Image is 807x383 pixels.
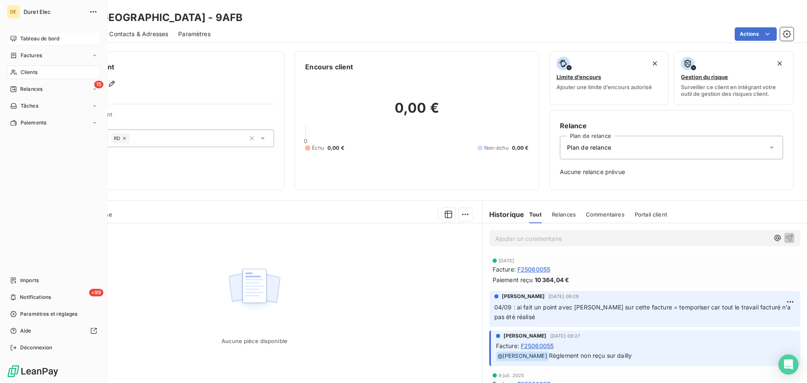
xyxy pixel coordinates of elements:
[498,258,514,263] span: [DATE]
[178,30,211,38] span: Paramètres
[222,338,287,344] span: Aucune pièce disponible
[7,365,59,378] img: Logo LeanPay
[20,344,53,351] span: Déconnexion
[74,10,243,25] h3: AFB [GEOGRAPHIC_DATA] - 9AFB
[493,275,533,284] span: Paiement reçu
[504,332,547,340] span: [PERSON_NAME]
[129,135,136,142] input: Ajouter une valeur
[21,69,37,76] span: Clients
[778,354,799,375] div: Open Intercom Messenger
[327,144,344,152] span: 0,00 €
[560,121,783,131] h6: Relance
[521,341,554,350] span: F25060055
[496,341,519,350] span: Facture :
[24,8,84,15] span: Duret Elec
[674,51,794,105] button: Gestion du risqueSurveiller ce client en intégrant votre outil de gestion des risques client.
[494,304,793,320] span: 04/09 : ai fait un point avec [PERSON_NAME] sur cette facture = temporiser car tout le travail fa...
[20,277,39,284] span: Imports
[94,81,103,88] span: 15
[89,289,103,296] span: +99
[567,143,611,152] span: Plan de relance
[312,144,324,152] span: Échu
[21,119,46,127] span: Paiements
[556,74,601,80] span: Limite d’encours
[502,293,545,300] span: [PERSON_NAME]
[635,211,667,218] span: Portail client
[681,74,728,80] span: Gestion du risque
[114,136,120,141] span: RD
[535,275,570,284] span: 10 364,04 €
[109,30,168,38] span: Contacts & Adresses
[483,209,525,219] h6: Historique
[20,310,77,318] span: Paramètres et réglages
[529,211,542,218] span: Tout
[735,27,777,41] button: Actions
[560,168,783,176] span: Aucune relance prévue
[484,144,509,152] span: Non-échu
[586,211,625,218] span: Commentaires
[227,264,281,316] img: Empty state
[7,324,100,338] a: Aide
[20,85,42,93] span: Relances
[681,84,786,97] span: Surveiller ce client en intégrant votre outil de gestion des risques client.
[305,100,528,125] h2: 0,00 €
[512,144,529,152] span: 0,00 €
[552,211,576,218] span: Relances
[304,137,307,144] span: 0
[549,294,579,299] span: [DATE] 09:29
[7,5,20,18] div: DE
[549,352,632,359] span: Règlement non reçu sur dailly
[21,102,38,110] span: Tâches
[20,293,51,301] span: Notifications
[550,333,580,338] span: [DATE] 09:27
[20,35,59,42] span: Tableau de bord
[305,62,353,72] h6: Encours client
[496,351,549,361] span: @ [PERSON_NAME]
[68,111,274,123] span: Propriétés Client
[556,84,652,90] span: Ajouter une limite d’encours autorisé
[20,327,32,335] span: Aide
[51,62,274,72] h6: Informations client
[21,52,42,59] span: Factures
[498,373,525,378] span: 9 juil. 2025
[493,265,516,274] span: Facture :
[549,51,669,105] button: Limite d’encoursAjouter une limite d’encours autorisé
[517,265,550,274] span: F25060055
